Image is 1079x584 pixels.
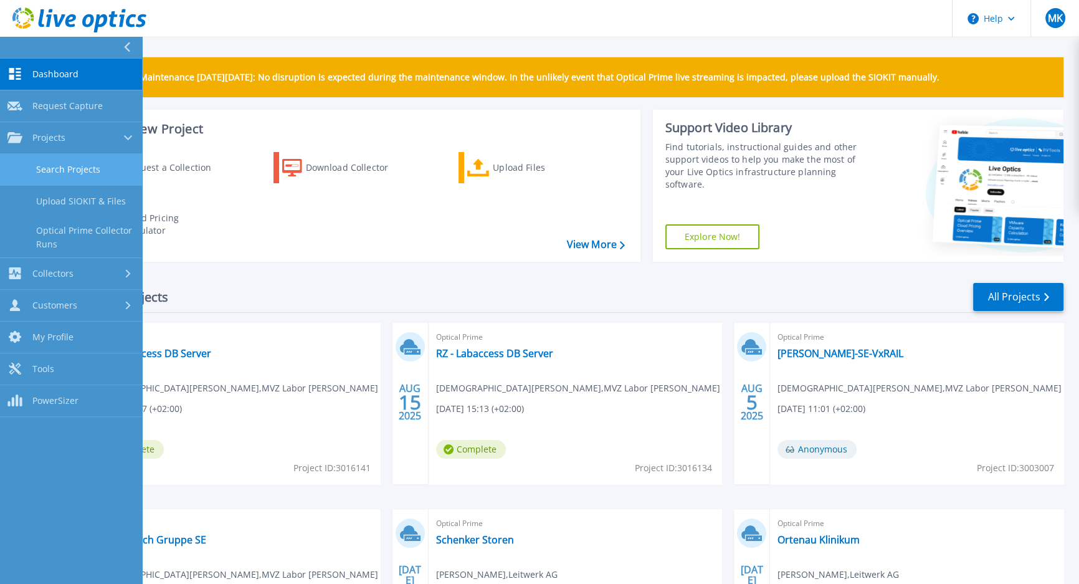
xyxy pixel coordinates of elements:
[32,132,65,143] span: Projects
[94,330,373,344] span: Optical Prime
[32,395,78,406] span: PowerSizer
[273,152,412,183] a: Download Collector
[777,402,865,416] span: [DATE] 11:01 (+02:00)
[32,300,77,311] span: Customers
[436,440,506,459] span: Complete
[973,283,1063,311] a: All Projects
[436,330,715,344] span: Optical Prime
[32,363,54,375] span: Tools
[88,122,624,136] h3: Start a New Project
[436,347,553,360] a: RZ - Labaccess DB Server
[88,209,227,240] a: Cloud Pricing Calculator
[777,330,1056,344] span: Optical Prime
[665,120,873,136] div: Support Video Library
[94,568,378,582] span: [DEMOGRAPHIC_DATA][PERSON_NAME] , MVZ Labor [PERSON_NAME]
[665,224,760,249] a: Explore Now!
[32,100,103,112] span: Request Capture
[740,380,764,425] div: AUG 2025
[777,568,899,582] span: [PERSON_NAME] , Leitwerk AG
[306,155,406,180] div: Download Collector
[635,461,712,475] span: Project ID: 3016134
[436,517,715,530] span: Optical Prime
[436,402,524,416] span: [DATE] 15:13 (+02:00)
[94,381,378,395] span: [DEMOGRAPHIC_DATA][PERSON_NAME] , MVZ Labor [PERSON_NAME]
[777,534,860,546] a: Ortenau Klinikum
[777,347,903,360] a: [PERSON_NAME]-SE-VxRAIL
[459,152,597,183] a: Upload Files
[399,397,421,408] span: 15
[32,268,74,279] span: Collectors
[777,381,1062,395] span: [DEMOGRAPHIC_DATA][PERSON_NAME] , MVZ Labor [PERSON_NAME]
[746,397,758,408] span: 5
[777,440,857,459] span: Anonymous
[566,239,624,251] a: View More
[122,212,222,237] div: Cloud Pricing Calculator
[777,517,1056,530] span: Optical Prime
[94,534,206,546] a: RZ - Limbach Gruppe SE
[398,380,422,425] div: AUG 2025
[124,155,224,180] div: Request a Collection
[94,347,211,360] a: RZ - Labaccess DB Server
[436,381,720,395] span: [DEMOGRAPHIC_DATA][PERSON_NAME] , MVZ Labor [PERSON_NAME]
[1047,13,1062,23] span: MK
[32,69,78,80] span: Dashboard
[94,517,373,530] span: Optical Prime
[93,72,939,82] p: Scheduled Maintenance [DATE][DATE]: No disruption is expected during the maintenance window. In t...
[88,152,227,183] a: Request a Collection
[293,461,371,475] span: Project ID: 3016141
[665,141,873,191] div: Find tutorials, instructional guides and other support videos to help you make the most of your L...
[436,534,514,546] a: Schenker Storen
[977,461,1054,475] span: Project ID: 3003007
[32,332,74,343] span: My Profile
[493,155,592,180] div: Upload Files
[436,568,558,582] span: [PERSON_NAME] , Leitwerk AG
